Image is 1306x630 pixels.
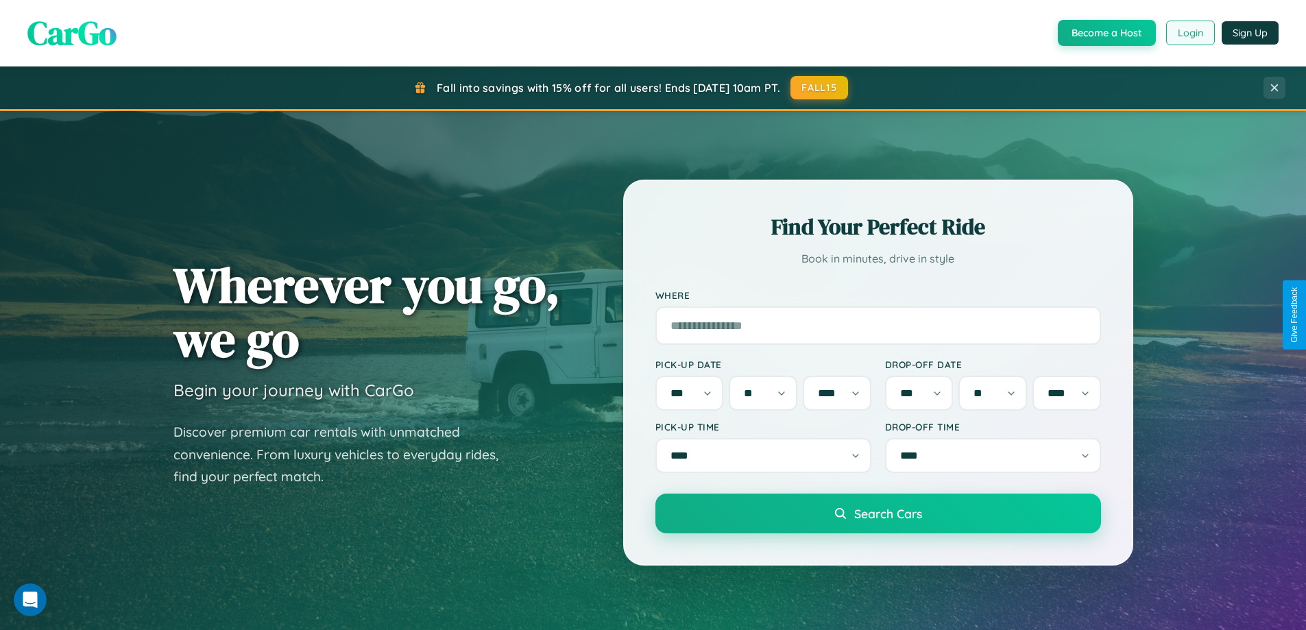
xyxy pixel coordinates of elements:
span: CarGo [27,10,117,56]
div: Give Feedback [1290,287,1299,343]
p: Discover premium car rentals with unmatched convenience. From luxury vehicles to everyday rides, ... [173,421,516,488]
label: Drop-off Date [885,359,1101,370]
button: Search Cars [655,494,1101,533]
button: Login [1166,21,1215,45]
h3: Begin your journey with CarGo [173,380,414,400]
button: FALL15 [790,76,848,99]
iframe: Intercom live chat [14,583,47,616]
label: Pick-up Date [655,359,871,370]
span: Fall into savings with 15% off for all users! Ends [DATE] 10am PT. [437,81,780,95]
p: Book in minutes, drive in style [655,249,1101,269]
span: Search Cars [854,506,922,521]
button: Become a Host [1058,20,1156,46]
button: Sign Up [1222,21,1279,45]
label: Where [655,289,1101,301]
label: Pick-up Time [655,421,871,433]
h2: Find Your Perfect Ride [655,212,1101,242]
label: Drop-off Time [885,421,1101,433]
h1: Wherever you go, we go [173,258,560,366]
